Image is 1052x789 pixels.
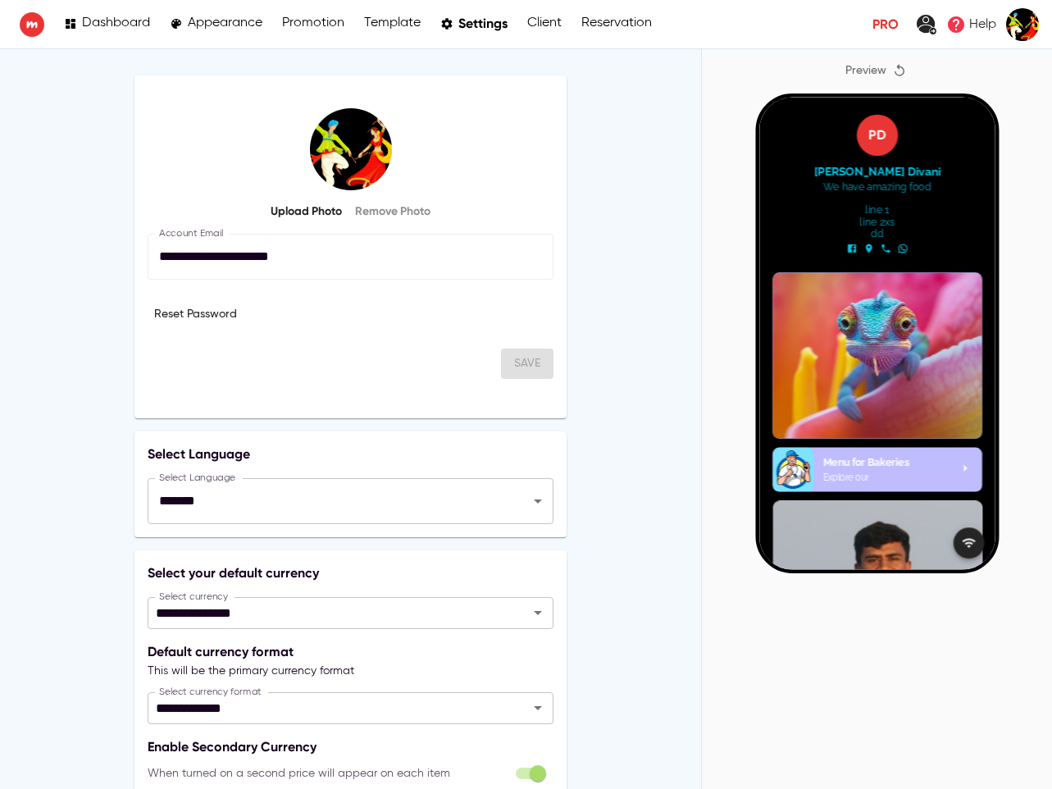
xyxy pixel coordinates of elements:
strong: Select your default currency [148,565,319,581]
p: This will be the primary currency format [148,663,554,679]
p: Dashboard [82,16,150,31]
p: Pro [872,15,899,34]
img: images%2FjoIKrkwfIoYDk2ARPtbW7CGPSlL2%2Fuser.png [1006,8,1039,41]
button: Remove Photo [348,197,437,227]
p: Client [527,16,562,31]
button: Reset Password [148,299,244,330]
button: Upload Photo [264,197,348,227]
a: Appearance [170,13,262,35]
strong: Select Language [148,446,250,462]
p: When turned on a second price will appear on each item [148,765,450,782]
p: Promotion [282,16,344,31]
a: Client [527,13,562,35]
a: Promotion [282,13,344,35]
a: Reservation [581,13,652,35]
strong: Enable Secondary Currency [148,739,317,755]
a: Dashboard [64,13,150,35]
p: Reservation [581,16,652,31]
p: Help [969,15,996,34]
iframe: Mobile Preview [759,98,995,570]
p: Settings [458,16,508,31]
strong: Default currency format [148,644,294,659]
p: Template [364,16,421,31]
p: Appearance [188,16,262,31]
span: Upload Photo [271,202,342,222]
div: menu image 1 [15,448,248,632]
button: wifi [216,478,250,513]
span: Remove Photo [355,202,430,222]
a: Settings [440,13,508,35]
span: Reset Password [154,304,237,325]
a: Help [941,10,1001,39]
a: Template [364,13,421,35]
